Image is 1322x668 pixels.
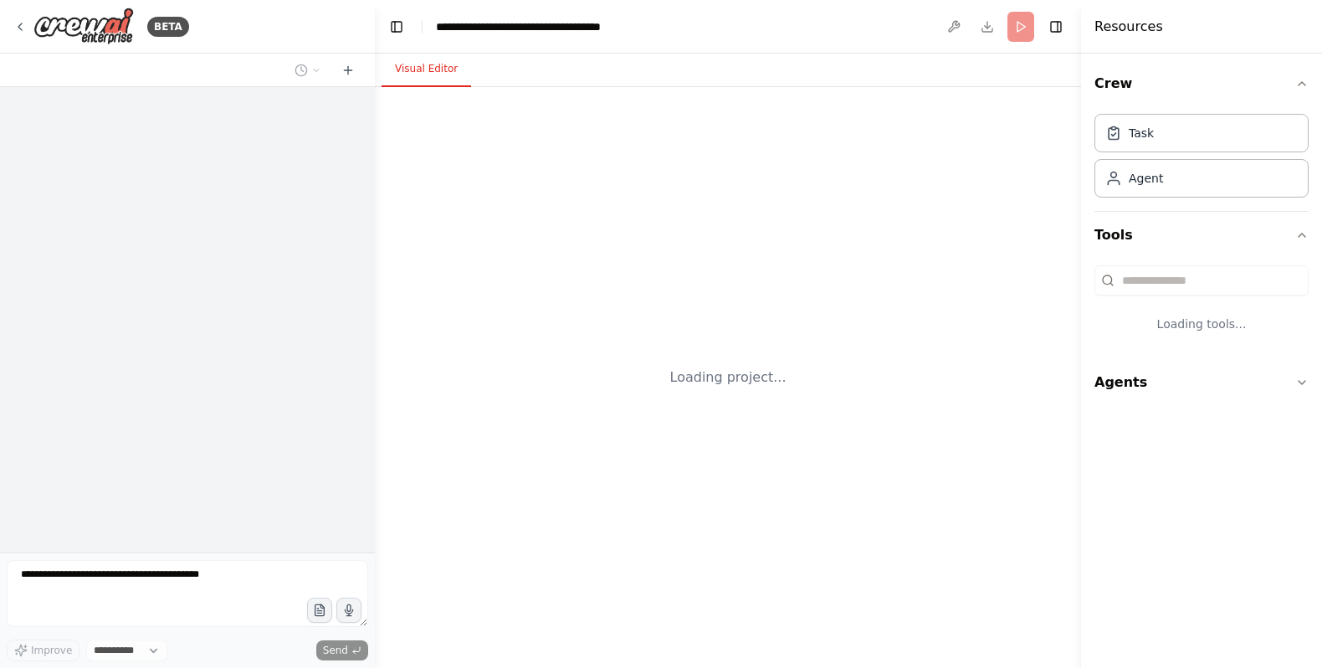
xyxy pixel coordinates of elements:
[1094,212,1309,259] button: Tools
[1094,60,1309,107] button: Crew
[1129,125,1154,141] div: Task
[288,60,328,80] button: Switch to previous chat
[1044,15,1068,39] button: Hide right sidebar
[316,640,368,660] button: Send
[382,52,471,87] button: Visual Editor
[1094,17,1163,37] h4: Resources
[385,15,408,39] button: Hide left sidebar
[31,644,72,657] span: Improve
[1094,359,1309,406] button: Agents
[7,640,79,661] button: Improve
[1094,107,1309,211] div: Crew
[335,60,361,80] button: Start a new chat
[33,8,134,45] img: Logo
[1094,302,1309,346] div: Loading tools...
[336,598,361,623] button: Click to speak your automation idea
[1094,259,1309,359] div: Tools
[147,17,189,37] div: BETA
[323,644,348,657] span: Send
[670,367,787,388] div: Loading project...
[436,18,624,35] nav: breadcrumb
[307,598,332,623] button: Upload files
[1129,170,1163,187] div: Agent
